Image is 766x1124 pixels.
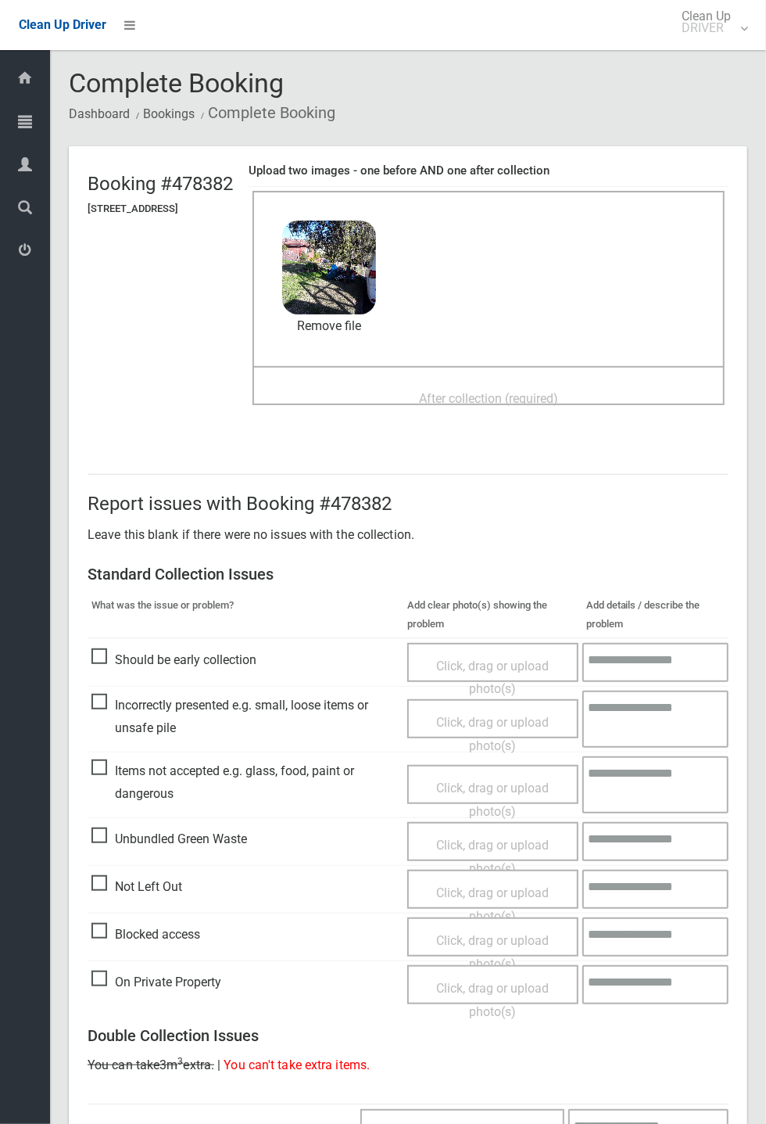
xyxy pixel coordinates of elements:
[88,523,728,547] p: Leave this blank if there were no issues with the collection.
[436,981,549,1019] span: Click, drag or upload photo(s)
[91,971,221,994] span: On Private Property
[91,694,399,740] span: Incorrectly presented e.g. small, loose items or unsafe pile
[436,781,549,819] span: Click, drag or upload photo(s)
[403,592,582,638] th: Add clear photo(s) showing the problem
[197,99,335,127] li: Complete Booking
[91,875,182,899] span: Not Left Out
[177,1056,183,1067] sup: 3
[682,22,731,34] small: DRIVER
[88,174,233,194] h2: Booking #478382
[436,933,549,971] span: Click, drag or upload photo(s)
[69,67,284,99] span: Complete Booking
[88,592,403,638] th: What was the issue or problem?
[88,566,728,583] h3: Standard Collection Issues
[159,1058,183,1072] span: 3m
[436,715,549,753] span: Click, drag or upload photo(s)
[282,314,376,338] a: Remove file
[91,648,256,672] span: Should be early collection
[582,592,728,638] th: Add details / describe the problem
[674,10,746,34] span: Clean Up
[436,659,549,697] span: Click, drag or upload photo(s)
[91,923,200,946] span: Blocked access
[88,203,233,214] h5: [STREET_ADDRESS]
[19,13,106,37] a: Clean Up Driver
[91,760,399,806] span: Items not accepted e.g. glass, food, paint or dangerous
[88,494,728,514] h2: Report issues with Booking #478382
[19,17,106,32] span: Clean Up Driver
[436,885,549,924] span: Click, drag or upload photo(s)
[91,828,247,851] span: Unbundled Green Waste
[224,1058,370,1072] span: You can't take extra items.
[88,1027,728,1044] h3: Double Collection Issues
[436,838,549,876] span: Click, drag or upload photo(s)
[249,164,728,178] h4: Upload two images - one before AND one after collection
[69,106,130,121] a: Dashboard
[419,391,558,406] span: After collection (required)
[88,1058,214,1072] span: You can take extra.
[143,106,195,121] a: Bookings
[217,1058,220,1072] span: |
